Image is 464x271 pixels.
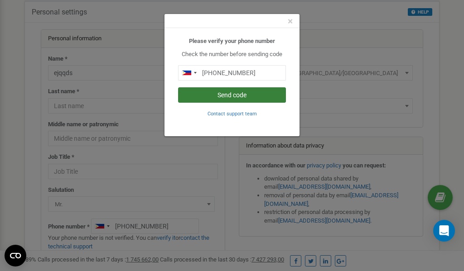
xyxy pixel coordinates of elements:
small: Contact support team [208,111,257,117]
span: × [288,16,293,27]
div: Telephone country code [179,66,199,80]
input: 0905 123 4567 [178,65,286,81]
p: Check the number before sending code [178,50,286,59]
a: Contact support team [208,110,257,117]
b: Please verify your phone number [189,38,275,44]
button: Close [288,17,293,26]
button: Send code [178,87,286,103]
div: Open Intercom Messenger [433,220,455,242]
button: Open CMP widget [5,245,26,266]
